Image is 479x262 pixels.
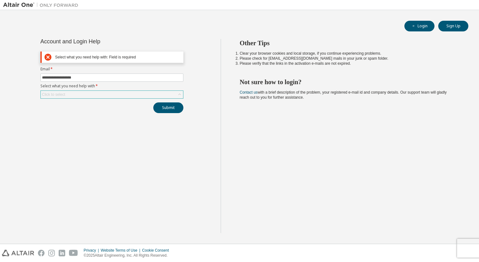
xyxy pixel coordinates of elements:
img: linkedin.svg [59,250,65,256]
label: Select what you need help with [40,84,183,89]
button: Submit [153,102,183,113]
div: Account and Login Help [40,39,155,44]
img: Altair One [3,2,82,8]
p: © 2025 Altair Engineering, Inc. All Rights Reserved. [84,253,173,258]
li: Please verify that the links in the activation e-mails are not expired. [240,61,457,66]
h2: Not sure how to login? [240,78,457,86]
img: youtube.svg [69,250,78,256]
label: Email [40,67,183,72]
a: Contact us [240,90,258,95]
div: Click to select [41,91,183,98]
button: Login [404,21,434,31]
div: Click to select [42,92,65,97]
li: Please check for [EMAIL_ADDRESS][DOMAIN_NAME] mails in your junk or spam folder. [240,56,457,61]
div: Website Terms of Use [101,248,142,253]
img: facebook.svg [38,250,45,256]
li: Clear your browser cookies and local storage, if you continue experiencing problems. [240,51,457,56]
h2: Other Tips [240,39,457,47]
button: Sign Up [438,21,468,31]
img: altair_logo.svg [2,250,34,256]
div: Select what you need help with: Field is required [55,55,181,60]
span: with a brief description of the problem, your registered e-mail id and company details. Our suppo... [240,90,447,100]
div: Cookie Consent [142,248,172,253]
img: instagram.svg [48,250,55,256]
div: Privacy [84,248,101,253]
